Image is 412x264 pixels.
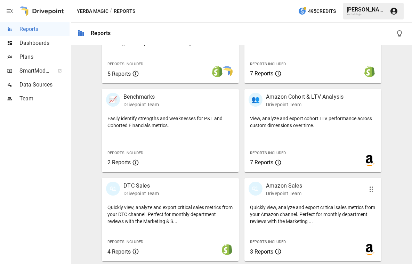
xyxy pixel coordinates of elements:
[91,30,111,36] div: Reports
[19,53,70,61] span: Plans
[250,204,376,225] p: Quickly view, analyze and export critical sales metrics from your Amazon channel. Perfect for mon...
[266,190,302,197] p: Drivepoint Team
[107,115,233,129] p: Easily identify strengths and weaknesses for P&L and Cohorted Financials metrics.
[364,155,375,166] img: amazon
[249,93,262,107] div: 👥
[107,240,143,244] span: Reports Included
[250,70,273,77] span: 7 Reports
[250,248,273,255] span: 3 Reports
[266,182,302,190] p: Amazon Sales
[123,182,159,190] p: DTC Sales
[107,151,143,155] span: Reports Included
[123,93,159,101] p: Benchmarks
[347,13,386,16] div: Yerba Magic
[250,151,286,155] span: Reports Included
[266,93,344,101] p: Amazon Cohort & LTV Analysis
[106,182,120,196] div: 🛍
[364,66,375,77] img: shopify
[107,71,131,77] span: 5 Reports
[250,62,286,66] span: Reports Included
[123,190,159,197] p: Drivepoint Team
[250,115,376,129] p: View, analyze and export cohort LTV performance across custom dimensions over time.
[107,62,143,66] span: Reports Included
[107,248,131,255] span: 4 Reports
[19,39,70,47] span: Dashboards
[106,93,120,107] div: 📈
[19,25,70,33] span: Reports
[107,159,131,166] span: 2 Reports
[250,240,286,244] span: Reports Included
[19,81,70,89] span: Data Sources
[19,67,50,75] span: SmartModel
[249,182,262,196] div: 🛍
[266,101,344,108] p: Drivepoint Team
[212,66,223,77] img: shopify
[77,7,108,16] button: Yerba Magic
[123,101,159,108] p: Drivepoint Team
[107,204,233,225] p: Quickly view, analyze and export critical sales metrics from your DTC channel. Perfect for monthl...
[110,7,112,16] div: /
[364,244,375,255] img: amazon
[295,5,339,18] button: 495Credits
[250,159,273,166] span: 7 Reports
[221,244,233,255] img: shopify
[50,66,55,74] span: ™
[221,66,233,77] img: smart model
[19,94,70,103] span: Team
[308,7,336,16] span: 495 Credits
[347,6,386,13] div: [PERSON_NAME]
